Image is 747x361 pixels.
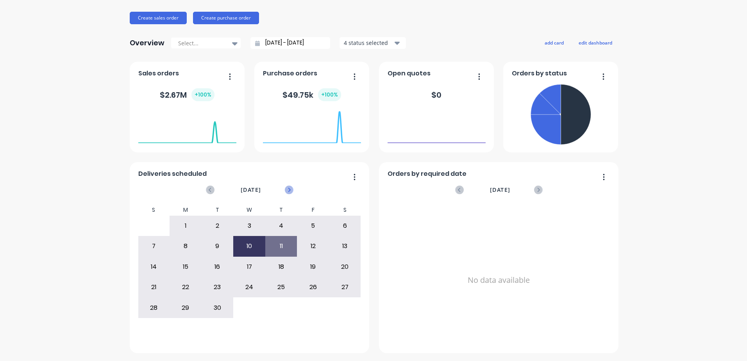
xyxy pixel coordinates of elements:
[130,12,187,24] button: Create sales order
[234,257,265,277] div: 17
[266,277,297,297] div: 25
[266,236,297,256] div: 11
[160,88,214,101] div: $ 2.67M
[431,89,441,101] div: $ 0
[138,69,179,78] span: Sales orders
[138,277,170,297] div: 21
[388,69,431,78] span: Open quotes
[297,277,329,297] div: 26
[329,277,361,297] div: 27
[344,39,393,47] div: 4 status selected
[138,204,170,216] div: S
[574,38,617,48] button: edit dashboard
[130,35,164,51] div: Overview
[512,69,567,78] span: Orders by status
[490,186,510,194] span: [DATE]
[329,236,361,256] div: 13
[340,37,406,49] button: 4 status selected
[193,12,259,24] button: Create purchase order
[388,204,610,356] div: No data available
[266,216,297,236] div: 4
[202,298,233,317] div: 30
[170,257,201,277] div: 15
[233,204,265,216] div: W
[234,277,265,297] div: 24
[297,257,329,277] div: 19
[318,88,341,101] div: + 100 %
[329,216,361,236] div: 6
[265,204,297,216] div: T
[202,204,234,216] div: T
[329,204,361,216] div: S
[540,38,569,48] button: add card
[297,236,329,256] div: 12
[138,169,207,179] span: Deliveries scheduled
[202,277,233,297] div: 23
[170,277,201,297] div: 22
[263,69,317,78] span: Purchase orders
[138,236,170,256] div: 7
[191,88,214,101] div: + 100 %
[202,257,233,277] div: 16
[241,186,261,194] span: [DATE]
[170,204,202,216] div: M
[282,88,341,101] div: $ 49.75k
[170,236,201,256] div: 8
[170,216,201,236] div: 1
[329,257,361,277] div: 20
[234,216,265,236] div: 3
[202,236,233,256] div: 9
[138,298,170,317] div: 28
[234,236,265,256] div: 10
[266,257,297,277] div: 18
[297,204,329,216] div: F
[170,298,201,317] div: 29
[138,257,170,277] div: 14
[297,216,329,236] div: 5
[202,216,233,236] div: 2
